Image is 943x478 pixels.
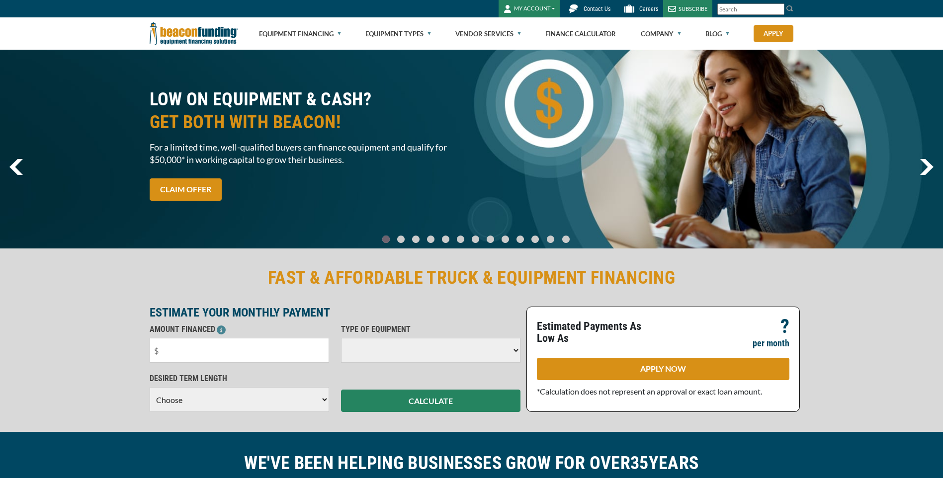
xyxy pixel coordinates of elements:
[537,358,789,380] a: APPLY NOW
[499,235,511,243] a: Go To Slide 8
[469,235,481,243] a: Go To Slide 6
[439,235,451,243] a: Go To Slide 4
[150,88,466,134] h2: LOW ON EQUIPMENT & CASH?
[410,235,422,243] a: Go To Slide 2
[341,390,520,412] button: CALCULATE
[150,266,794,289] h2: FAST & AFFORDABLE TRUCK & EQUIPMENT FINANCING
[341,323,520,335] p: TYPE OF EQUIPMENT
[639,5,658,12] span: Careers
[537,320,657,344] p: Estimated Payments As Low As
[560,235,572,243] a: Go To Slide 12
[150,178,222,201] a: CLAIM OFFER
[365,18,431,50] a: Equipment Types
[630,453,649,474] span: 35
[9,159,23,175] a: previous
[150,452,794,475] h2: WE'VE BEEN HELPING BUSINESSES GROW FOR OVER YEARS
[150,338,329,363] input: $
[584,5,610,12] span: Contact Us
[529,235,541,243] a: Go To Slide 10
[455,18,521,50] a: Vendor Services
[786,4,794,12] img: Search
[545,18,616,50] a: Finance Calculator
[150,323,329,335] p: AMOUNT FINANCED
[150,373,329,385] p: DESIRED TERM LENGTH
[705,18,729,50] a: Blog
[259,18,341,50] a: Equipment Financing
[774,5,782,13] a: Clear search text
[484,235,496,243] a: Go To Slide 7
[380,235,392,243] a: Go To Slide 0
[150,17,238,50] img: Beacon Funding Corporation logo
[537,387,762,396] span: *Calculation does not represent an approval or exact loan amount.
[9,159,23,175] img: Left Navigator
[425,235,436,243] a: Go To Slide 3
[920,159,934,175] img: Right Navigator
[150,111,466,134] span: GET BOTH WITH BEACON!
[754,25,793,42] a: Apply
[641,18,681,50] a: Company
[920,159,934,175] a: next
[544,235,557,243] a: Go To Slide 11
[454,235,466,243] a: Go To Slide 5
[753,337,789,349] p: per month
[150,141,466,166] span: For a limited time, well-qualified buyers can finance equipment and qualify for $50,000* in worki...
[717,3,784,15] input: Search
[150,307,520,319] p: ESTIMATE YOUR MONTHLY PAYMENT
[780,320,789,332] p: ?
[514,235,526,243] a: Go To Slide 9
[395,235,407,243] a: Go To Slide 1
